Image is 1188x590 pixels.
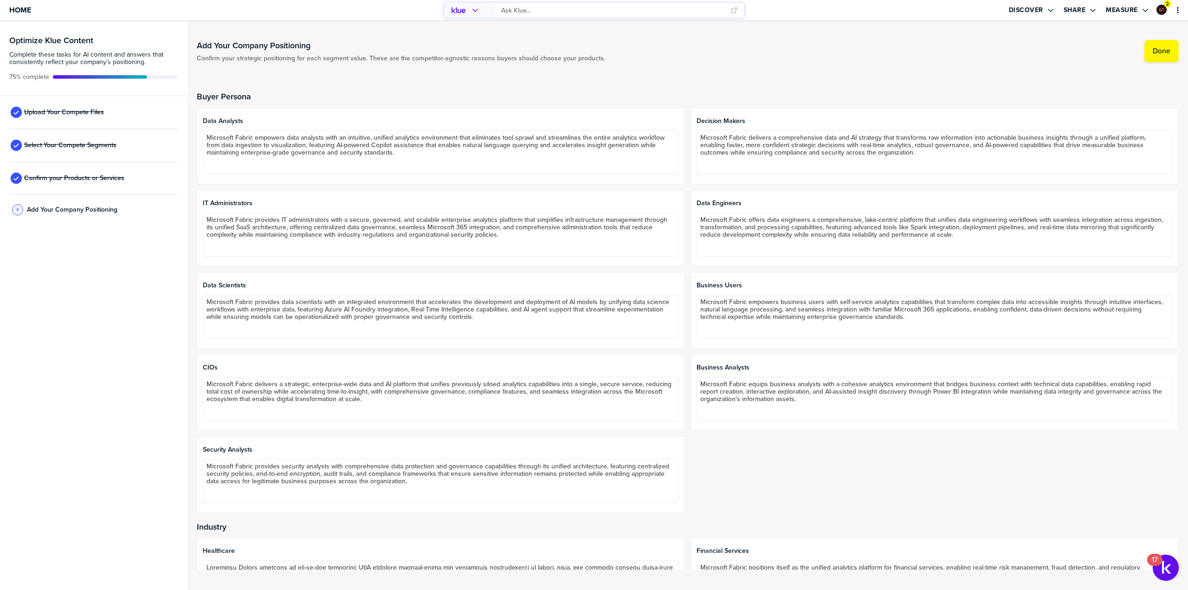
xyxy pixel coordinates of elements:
textarea: Microsoft Fabric offers data engineers a comprehensive, lake-centric platform that unifies data e... [697,213,1173,257]
div: Graham Tutti [1156,5,1167,15]
button: Done [1144,40,1179,62]
h1: Add Your Company Positioning [197,40,605,51]
textarea: Microsoft Fabric empowers data analysts with an intuitive, unified analytics environment that eli... [203,130,679,175]
span: Decision Makers [697,117,1173,125]
span: Active [9,73,49,81]
label: Done [1153,46,1170,56]
span: Data Engineers [697,200,1173,207]
span: Home [9,6,31,14]
button: Open Resource Center, 17 new notifications [1153,555,1179,581]
span: Confirm your Products or Services [24,175,124,182]
h3: Optimize Klue Content [9,36,178,45]
span: Complete these tasks for AI content and answers that consistently reflect your company’s position... [9,51,178,66]
span: Security Analysts [203,446,679,454]
label: Discover [1009,6,1043,14]
h2: Buyer Persona [197,92,1179,101]
span: Add Your Company Positioning [27,206,117,214]
span: Business Users [697,282,1173,289]
span: 2 [1166,0,1169,7]
span: Data Scientists [203,282,679,289]
label: Measure [1106,6,1138,14]
span: IT Administrators [203,200,679,207]
textarea: Microsoft Fabric empowers business users with self-service analytics capabilities that transform ... [697,295,1173,339]
span: 4 [16,206,19,213]
span: Business Analysts [697,364,1173,371]
textarea: Microsoft Fabric delivers a strategic, enterprise-wide data and AI platform that unifies previous... [203,377,679,421]
div: 17 [1152,560,1158,572]
span: Data Analysts [203,117,679,125]
span: Financial Services [697,547,1173,555]
span: Select Your Compete Segments [24,142,116,149]
textarea: Microsoft Fabric equips business analysts with a cohesive analytics environment that bridges busi... [697,377,1173,421]
span: Healthcare [203,547,679,555]
h2: Industry [197,522,1179,532]
input: Ask Klue... [501,3,725,18]
span: Upload Your Compete Files [24,109,104,116]
textarea: Microsoft Fabric provides data scientists with an integrated environment that accelerates the dev... [203,295,679,339]
textarea: Microsoft Fabric provides IT administrators with a secure, governed, and scalable enterprise anal... [203,213,679,257]
span: Confirm your strategic positioning for each segment value. These are the competitor-agnostic reas... [197,55,605,62]
label: Share [1064,6,1086,14]
span: CIOs [203,364,679,371]
textarea: Microsoft Fabric provides security analysts with comprehensive data protection and governance cap... [203,459,679,503]
a: Edit Profile [1156,4,1168,16]
img: ee1355cada6433fc92aa15fbfe4afd43-sml.png [1157,6,1166,14]
textarea: Microsoft Fabric delivers a comprehensive data and AI strategy that transforms raw information in... [697,130,1173,175]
